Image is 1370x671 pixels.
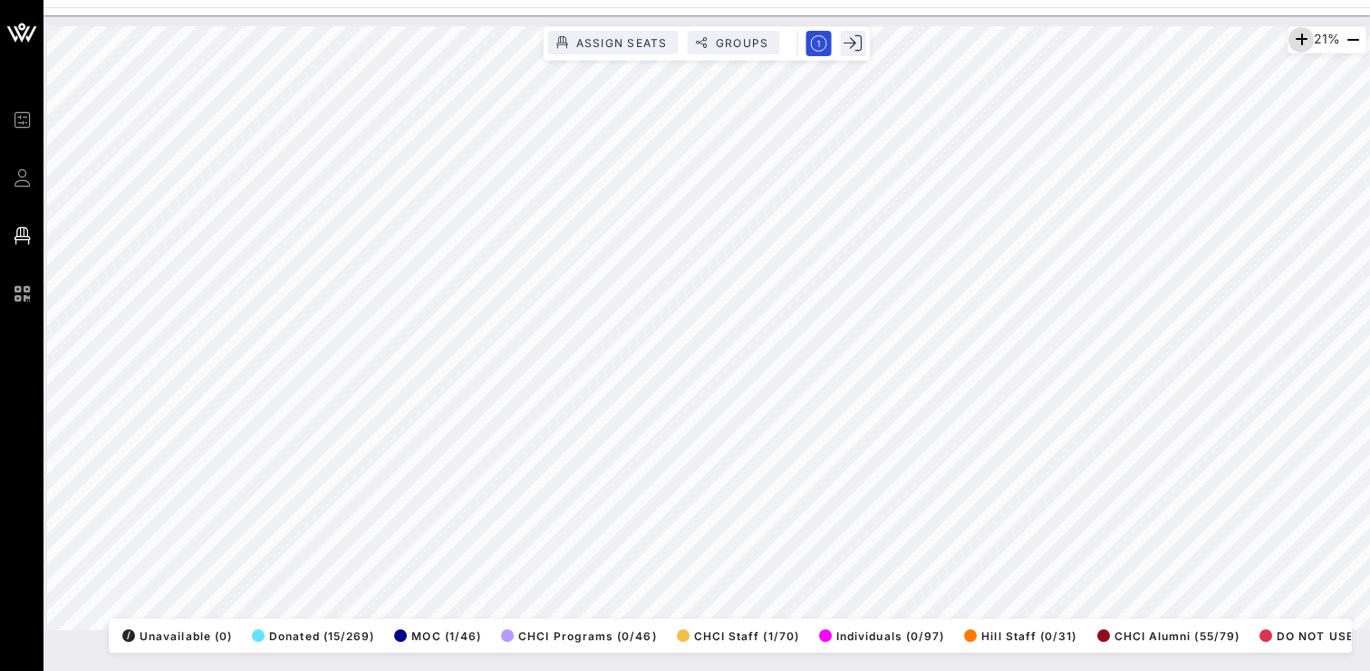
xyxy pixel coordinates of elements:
[1092,623,1240,648] button: CHCI Alumni (55/79)
[246,623,374,648] button: Donated (15/269)
[671,623,799,648] button: CHCI Staff (1/70)
[1288,26,1366,53] div: 21%
[677,629,799,643] span: CHCI Staff (1/70)
[1097,629,1240,643] span: CHCI Alumni (55/79)
[496,623,657,648] button: CHCI Programs (0/46)
[389,623,481,648] button: MOC (1/46)
[548,31,679,54] button: Assign Seats
[819,629,944,643] span: Individuals (0/97)
[122,629,135,642] div: /
[122,629,232,643] span: Unavailable (0)
[252,629,374,643] span: Donated (15/269)
[959,623,1076,648] button: Hill Staff (0/31)
[501,629,657,643] span: CHCI Programs (0/46)
[575,36,668,50] span: Assign Seats
[394,629,481,643] span: MOC (1/46)
[814,623,944,648] button: Individuals (0/97)
[688,31,780,54] button: Groups
[117,623,232,648] button: /Unavailable (0)
[715,36,769,50] span: Groups
[964,629,1076,643] span: Hill Staff (0/31)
